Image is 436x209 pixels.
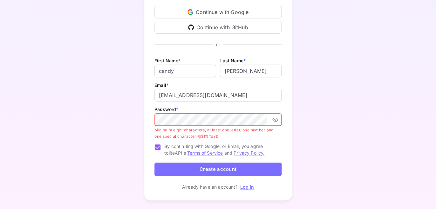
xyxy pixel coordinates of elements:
[164,143,276,156] span: By continuing with Google, or Email, you agree to liteAPI's and
[154,21,282,34] div: Continue with GitHub
[154,107,178,112] label: Password
[240,184,254,190] a: Log in
[187,150,223,156] a: Terms of Service
[269,114,281,125] button: toggle password visibility
[154,127,277,140] p: Minimum eight characters, at least one letter, one number and one special character @$!%*#?&
[220,58,246,63] label: Last Name
[154,6,282,18] div: Continue with Google
[182,184,238,190] p: Already have an account?
[154,163,282,176] button: Create account
[154,65,216,77] input: John
[154,89,282,101] input: johndoe@gmail.com
[220,65,282,77] input: Doe
[154,82,168,88] label: Email
[154,58,181,63] label: First Name
[234,150,264,156] a: Privacy Policy.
